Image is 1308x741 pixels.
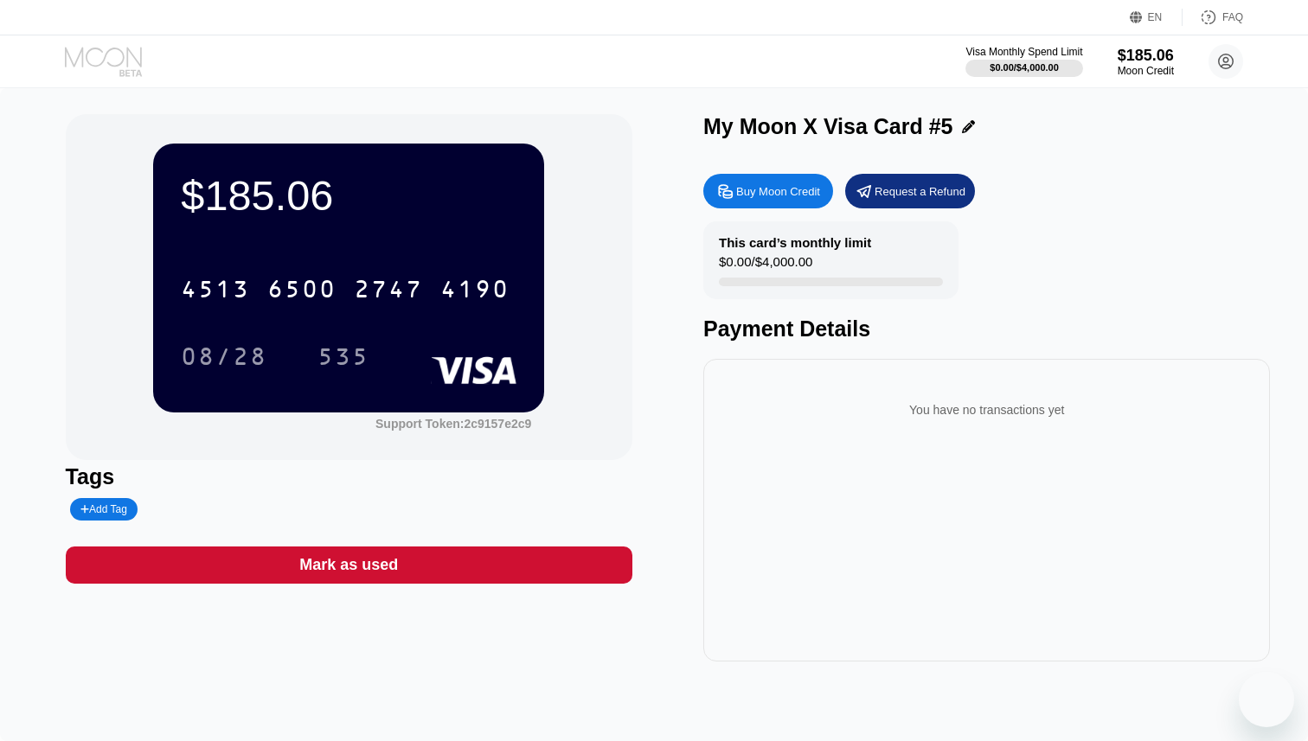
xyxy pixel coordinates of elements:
[267,278,337,305] div: 6500
[703,316,1270,342] div: Payment Details
[1239,672,1294,727] iframe: Przycisk uruchamiania okna komunikatora, nieprzeczytane wiadomości: 1
[80,503,127,515] div: Add Tag
[181,278,250,305] div: 4513
[719,235,871,250] div: This card’s monthly limit
[1148,11,1163,23] div: EN
[299,555,398,575] div: Mark as used
[1183,9,1243,26] div: FAQ
[703,114,953,139] div: My Moon X Visa Card #5
[66,464,632,489] div: Tags
[1263,668,1298,686] iframe: Liczba nieprzeczytanych wiadomości
[965,46,1082,58] div: Visa Monthly Spend Limit
[1222,11,1243,23] div: FAQ
[703,174,833,208] div: Buy Moon Credit
[990,62,1059,73] div: $0.00 / $4,000.00
[375,417,531,431] div: Support Token:2c9157e2c9
[845,174,975,208] div: Request a Refund
[719,254,812,278] div: $0.00 / $4,000.00
[181,171,516,220] div: $185.06
[66,546,632,584] div: Mark as used
[354,278,423,305] div: 2747
[70,498,138,521] div: Add Tag
[170,267,520,310] div: 4513650027474190
[736,184,820,199] div: Buy Moon Credit
[305,335,382,378] div: 535
[1130,9,1183,26] div: EN
[168,335,280,378] div: 08/28
[1118,47,1174,77] div: $185.06Moon Credit
[375,417,531,431] div: Support Token: 2c9157e2c9
[317,345,369,373] div: 535
[1118,47,1174,65] div: $185.06
[965,46,1082,77] div: Visa Monthly Spend Limit$0.00/$4,000.00
[1118,65,1174,77] div: Moon Credit
[181,345,267,373] div: 08/28
[875,184,965,199] div: Request a Refund
[440,278,510,305] div: 4190
[717,386,1256,434] div: You have no transactions yet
